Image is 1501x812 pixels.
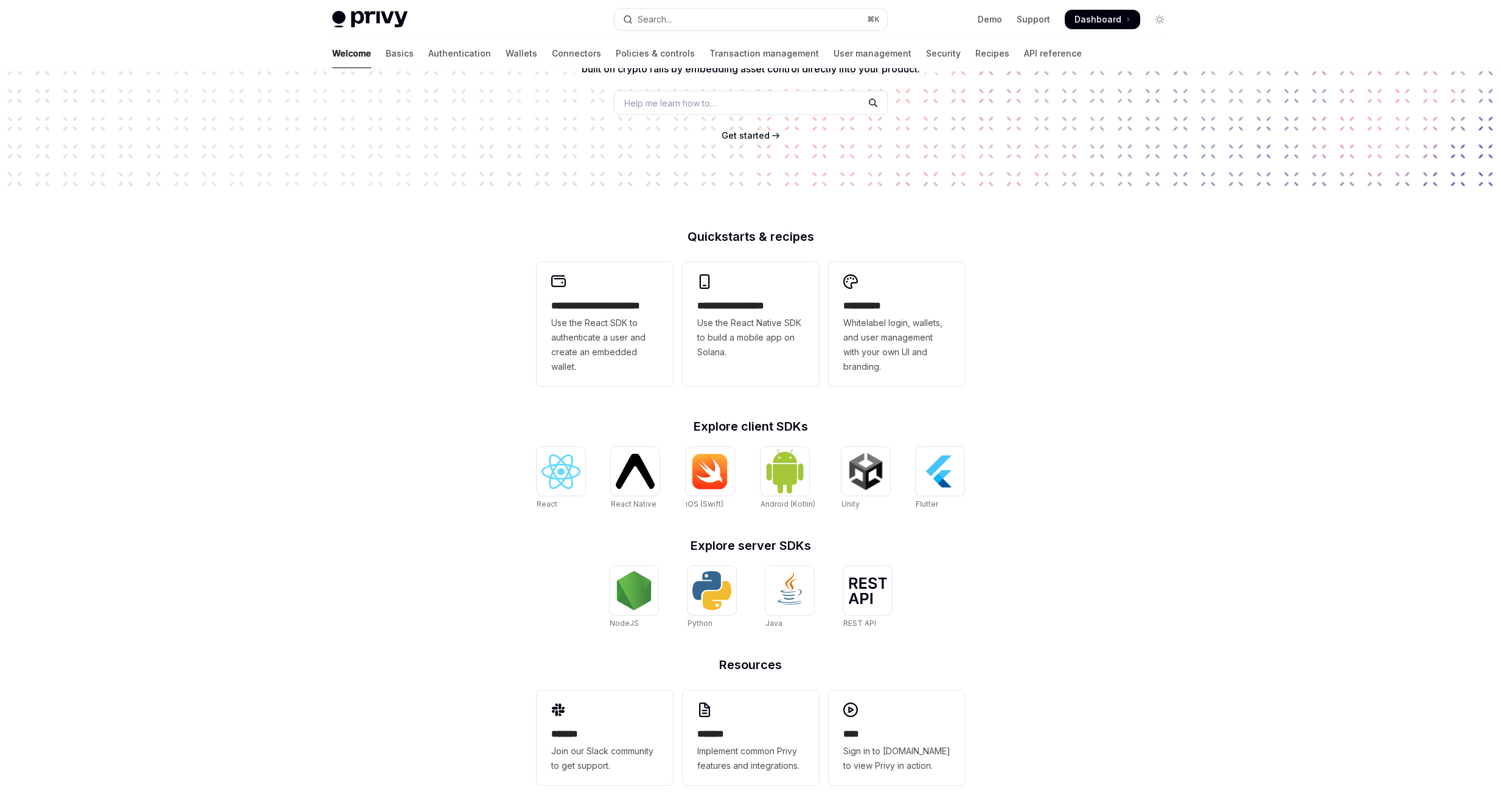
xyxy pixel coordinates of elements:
span: Use the React Native SDK to build a mobile app on Solana. [697,316,804,359]
a: Android (Kotlin)Android (Kotlin) [761,447,815,510]
a: ****Sign in to [DOMAIN_NAME] to view Privy in action. [829,690,965,785]
a: Connectors [552,39,601,68]
a: Basics [386,39,414,68]
img: Android (Kotlin) [765,448,804,494]
span: iOS (Swift) [686,499,723,508]
img: Flutter [921,452,959,491]
h2: Explore server SDKs [537,540,965,552]
span: Whitelabel login, wallets, and user management with your own UI and branding. [843,316,950,374]
a: Policies & controls [616,39,695,68]
a: Wallets [506,39,537,68]
img: React Native [616,454,655,488]
a: Welcome [332,39,371,68]
a: Demo [978,13,1002,26]
a: **** *****Whitelabel login, wallets, and user management with your own UI and branding. [829,262,965,386]
img: Python [692,571,731,610]
img: Unity [846,452,885,491]
a: **** **Implement common Privy features and integrations. [683,690,819,785]
a: PythonPython [688,566,736,630]
a: Security [926,39,961,68]
img: Java [770,571,809,610]
a: **** **** **** ***Use the React Native SDK to build a mobile app on Solana. [683,262,819,386]
a: Authentication [428,39,491,68]
h2: Quickstarts & recipes [537,231,965,243]
span: Flutter [916,499,938,508]
span: NodeJS [610,619,639,628]
img: iOS (Swift) [691,453,730,490]
a: React NativeReact Native [611,447,660,510]
img: React [542,454,580,489]
a: User management [834,39,911,68]
span: React [537,499,557,508]
h2: Resources [537,659,965,671]
button: Toggle dark mode [1150,10,1169,29]
a: FlutterFlutter [916,447,964,510]
span: Dashboard [1074,13,1121,26]
span: Java [765,619,782,628]
a: NodeJSNodeJS [610,566,658,630]
h2: Explore client SDKs [537,420,965,432]
a: ReactReact [537,447,585,510]
a: JavaJava [765,566,814,630]
img: REST API [848,577,887,604]
span: Help me learn how to… [624,97,717,109]
span: Use the React SDK to authenticate a user and create an embedded wallet. [551,316,658,374]
a: **** **Join our Slack community to get support. [537,690,673,785]
span: REST API [843,619,876,628]
a: iOS (Swift)iOS (Swift) [686,447,734,510]
span: Unity [841,499,860,508]
div: Search... [638,12,672,27]
a: Transaction management [709,39,819,68]
a: API reference [1024,39,1082,68]
a: UnityUnity [841,447,890,510]
span: ⌘ K [867,15,880,24]
img: NodeJS [615,571,653,610]
span: Join our Slack community to get support. [551,744,658,773]
span: Implement common Privy features and integrations. [697,744,804,773]
a: Support [1017,13,1050,26]
span: Android (Kotlin) [761,499,815,508]
span: React Native [611,499,656,508]
a: Get started [722,130,770,142]
a: Recipes [975,39,1009,68]
span: Python [688,619,712,628]
span: Get started [722,130,770,141]
a: Dashboard [1065,10,1140,29]
span: Sign in to [DOMAIN_NAME] to view Privy in action. [843,744,950,773]
button: Open search [615,9,887,30]
a: REST APIREST API [843,566,892,630]
img: light logo [332,11,408,28]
